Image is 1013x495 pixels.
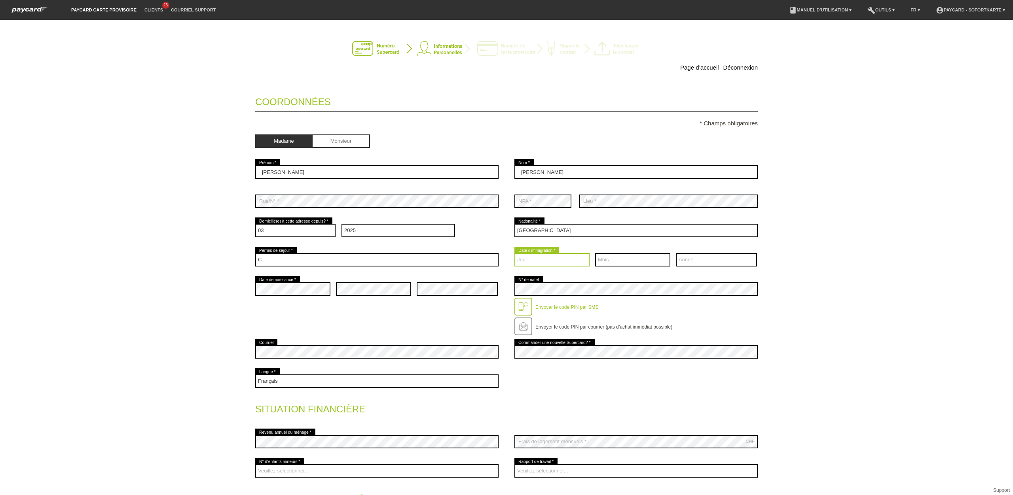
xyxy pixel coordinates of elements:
[746,439,755,444] div: CHF
[535,324,672,330] label: Envoyer le code PIN par courrier (pas d’achat immédiat possible)
[8,9,51,15] a: paycard Sofortkarte
[867,6,875,14] i: build
[680,64,719,71] a: Page d’accueil
[352,41,661,57] img: instantcard-v3-fr-2.png
[67,8,140,12] a: paycard carte provisoire
[255,120,758,127] p: * Champs obligatoires
[907,8,924,12] a: FR ▾
[162,2,169,9] span: 26
[785,8,856,12] a: bookManuel d’utilisation ▾
[863,8,899,12] a: buildOutils ▾
[993,487,1010,493] a: Support
[8,6,51,14] img: paycard Sofortkarte
[932,8,1009,12] a: account_circlepaycard - Sofortkarte ▾
[723,64,758,71] a: Déconnexion
[140,8,167,12] a: Clients
[789,6,797,14] i: book
[535,304,598,310] label: Envoyer le code PIN par SMS
[255,396,758,419] legend: Situation financière
[167,8,220,12] a: Courriel Support
[255,89,758,112] legend: Coordonnées
[936,6,944,14] i: account_circle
